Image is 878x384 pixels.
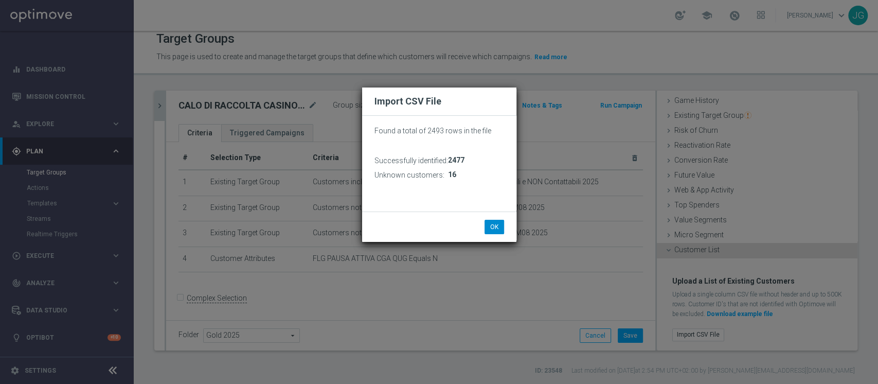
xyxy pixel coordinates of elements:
h3: Unknown customers: [374,170,444,180]
span: 16 [448,170,456,179]
button: OK [485,220,504,234]
span: 2477 [448,156,464,165]
h2: Import CSV File [374,95,504,108]
p: Found a total of 2493 rows in the file [374,126,504,135]
h3: Successfully identified: [374,156,448,165]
